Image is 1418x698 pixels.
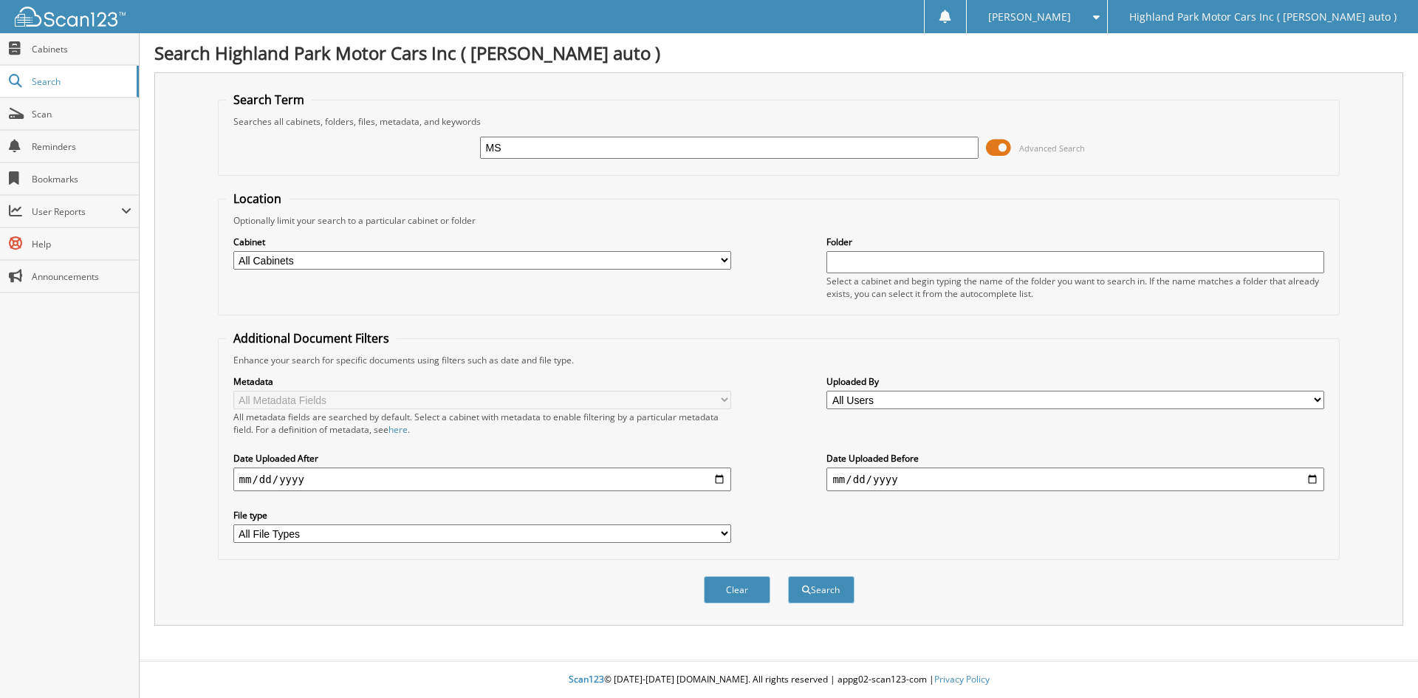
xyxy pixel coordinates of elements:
[1129,13,1397,21] span: Highland Park Motor Cars Inc ( [PERSON_NAME] auto )
[32,205,121,218] span: User Reports
[826,452,1324,465] label: Date Uploaded Before
[1019,143,1085,154] span: Advanced Search
[226,115,1332,128] div: Searches all cabinets, folders, files, metadata, and keywords
[226,354,1332,366] div: Enhance your search for specific documents using filters such as date and file type.
[140,662,1418,698] div: © [DATE]-[DATE] [DOMAIN_NAME]. All rights reserved | appg02-scan123-com |
[233,375,731,388] label: Metadata
[704,576,770,603] button: Clear
[233,411,731,436] div: All metadata fields are searched by default. Select a cabinet with metadata to enable filtering b...
[934,673,990,685] a: Privacy Policy
[226,92,312,108] legend: Search Term
[388,423,408,436] a: here
[1344,627,1418,698] iframe: Chat Widget
[233,452,731,465] label: Date Uploaded After
[826,375,1324,388] label: Uploaded By
[988,13,1071,21] span: [PERSON_NAME]
[32,173,131,185] span: Bookmarks
[233,509,731,521] label: File type
[32,75,129,88] span: Search
[32,270,131,283] span: Announcements
[32,238,131,250] span: Help
[826,468,1324,491] input: end
[226,214,1332,227] div: Optionally limit your search to a particular cabinet or folder
[233,236,731,248] label: Cabinet
[32,43,131,55] span: Cabinets
[826,236,1324,248] label: Folder
[569,673,604,685] span: Scan123
[154,41,1403,65] h1: Search Highland Park Motor Cars Inc ( [PERSON_NAME] auto )
[32,108,131,120] span: Scan
[226,330,397,346] legend: Additional Document Filters
[226,191,289,207] legend: Location
[788,576,854,603] button: Search
[15,7,126,27] img: scan123-logo-white.svg
[233,468,731,491] input: start
[826,275,1324,300] div: Select a cabinet and begin typing the name of the folder you want to search in. If the name match...
[32,140,131,153] span: Reminders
